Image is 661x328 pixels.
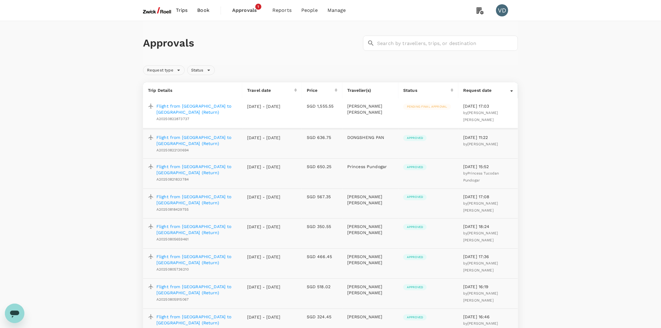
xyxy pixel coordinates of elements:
[307,103,337,109] p: SGD 1,555.55
[463,201,498,212] span: by
[403,315,427,319] span: Approved
[496,4,508,16] div: VD
[156,297,189,302] span: A20250805915067
[187,67,207,73] span: Status
[156,254,237,266] a: Flight from [GEOGRAPHIC_DATA] to [GEOGRAPHIC_DATA] (Return)
[463,254,513,260] p: [DATE] 17:36
[463,314,513,320] p: [DATE] 16:46
[156,148,189,152] span: A20250822130694
[247,87,294,93] div: Travel date
[463,134,513,140] p: [DATE] 11:22
[377,36,518,51] input: Search by travellers, trips, or destination
[143,37,361,50] h1: Approvals
[463,103,513,109] p: [DATE] 17:03
[347,87,393,93] p: Traveller(s)
[156,164,237,176] a: Flight from [GEOGRAPHIC_DATA] to [GEOGRAPHIC_DATA] (Return)
[156,284,237,296] a: Flight from [GEOGRAPHIC_DATA] to [GEOGRAPHIC_DATA] (Return)
[247,164,281,170] p: [DATE] - [DATE]
[347,134,393,140] p: DONGSHENG PAN
[197,7,209,14] span: Book
[247,135,281,141] p: [DATE] - [DATE]
[463,291,498,302] span: by
[463,164,513,170] p: [DATE] 15:52
[156,237,189,241] span: A20250805659461
[403,87,451,93] div: Status
[347,284,393,296] p: [PERSON_NAME] [PERSON_NAME]
[307,164,337,170] p: SGD 650.25
[156,194,237,206] a: Flight from [GEOGRAPHIC_DATA] to [GEOGRAPHIC_DATA] (Return)
[347,254,393,266] p: [PERSON_NAME] [PERSON_NAME]
[463,171,499,182] span: Princess Tucodan Pundogar
[403,255,427,259] span: Approved
[156,134,237,147] a: Flight from [GEOGRAPHIC_DATA] to [GEOGRAPHIC_DATA] (Return)
[247,224,281,230] p: [DATE] - [DATE]
[463,194,513,200] p: [DATE] 17:08
[143,67,177,73] span: Request type
[156,103,237,115] a: Flight from [GEOGRAPHIC_DATA] to [GEOGRAPHIC_DATA] (Return)
[247,284,281,290] p: [DATE] - [DATE]
[463,231,498,242] span: [PERSON_NAME] [PERSON_NAME]
[403,285,427,289] span: Approved
[143,65,185,75] div: Request type
[255,4,261,10] span: 1
[463,261,498,272] span: by
[247,103,281,109] p: [DATE] - [DATE]
[301,7,318,14] span: People
[403,165,427,169] span: Approved
[327,7,346,14] span: Manage
[463,201,498,212] span: [PERSON_NAME] [PERSON_NAME]
[148,87,237,93] p: Trip Details
[463,87,510,93] div: Request date
[156,117,189,121] span: A20250822873737
[5,304,24,323] iframe: Schaltfläche zum Öffnen des Messaging-Fensters
[403,195,427,199] span: Approved
[463,261,498,272] span: [PERSON_NAME] [PERSON_NAME]
[176,7,188,14] span: Trips
[143,4,171,17] img: ZwickRoell Pte. Ltd.
[347,314,393,320] p: [PERSON_NAME]
[272,7,292,14] span: Reports
[463,223,513,230] p: [DATE] 18:24
[403,105,451,109] span: Pending final approval
[247,254,281,260] p: [DATE] - [DATE]
[307,194,337,200] p: SGD 567.35
[403,225,427,229] span: Approved
[347,194,393,206] p: [PERSON_NAME] [PERSON_NAME]
[247,314,281,320] p: [DATE] - [DATE]
[463,171,499,182] span: by
[247,194,281,200] p: [DATE] - [DATE]
[463,111,498,122] span: [PERSON_NAME] [PERSON_NAME]
[307,314,337,320] p: SGD 324.45
[347,223,393,236] p: [PERSON_NAME] [PERSON_NAME]
[307,254,337,260] p: SGD 466.45
[463,111,498,122] span: by
[307,284,337,290] p: SGD 518.02
[403,136,427,140] span: Approved
[232,7,263,14] span: Approvals
[347,103,393,115] p: [PERSON_NAME] [PERSON_NAME]
[463,142,498,146] span: by
[307,87,335,93] div: Price
[187,65,215,75] div: Status
[156,267,189,271] span: A20250805736210
[307,223,337,230] p: SGD 350.55
[468,142,498,146] span: [PERSON_NAME]
[156,223,237,236] a: Flight from [GEOGRAPHIC_DATA] to [GEOGRAPHIC_DATA] (Return)
[307,134,337,140] p: SGD 636.75
[156,177,189,181] span: A20250821833784
[156,207,189,212] span: A20250818429755
[463,284,513,290] p: [DATE] 16:19
[347,164,393,170] p: Princess Pundogar
[463,231,498,242] span: by
[156,314,237,326] a: Flight from [GEOGRAPHIC_DATA] to [GEOGRAPHIC_DATA] (Return)
[463,291,498,302] span: [PERSON_NAME] [PERSON_NAME]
